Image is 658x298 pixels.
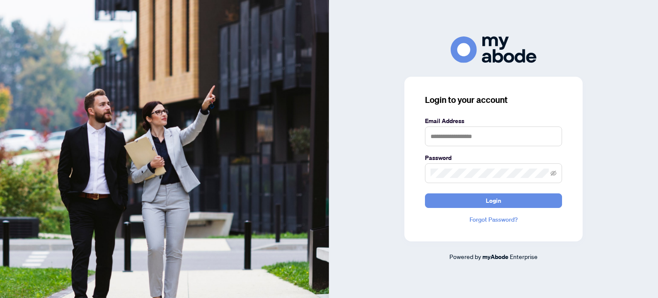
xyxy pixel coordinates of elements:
[425,193,562,208] button: Login
[550,170,556,176] span: eye-invisible
[449,253,481,260] span: Powered by
[510,253,538,260] span: Enterprise
[482,252,508,262] a: myAbode
[425,94,562,106] h3: Login to your account
[425,116,562,126] label: Email Address
[486,194,501,208] span: Login
[425,215,562,224] a: Forgot Password?
[425,153,562,163] label: Password
[451,36,536,63] img: ma-logo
